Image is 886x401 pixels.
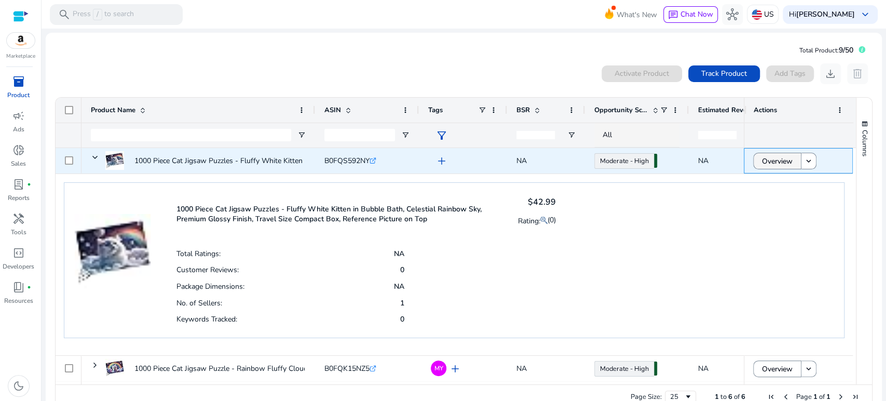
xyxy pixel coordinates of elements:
span: 9/50 [839,45,853,55]
button: Track Product [688,65,760,82]
span: MY [434,365,443,371]
input: Product Name Filter Input [91,129,291,141]
p: Marketplace [6,52,35,60]
button: download [820,63,841,84]
p: Package Dimensions: [176,282,244,291]
img: amazon.svg [7,33,35,48]
span: book_4 [12,281,25,293]
span: What's New [617,6,657,24]
a: Moderate - High [594,361,654,377]
span: B0FQS592NY [324,156,370,166]
span: keyboard_arrow_down [859,8,871,21]
span: 71.08 [654,362,657,376]
p: 0 [400,265,404,275]
p: NA [394,249,404,259]
p: Tools [11,228,26,237]
div: Last Page [851,393,860,401]
mat-icon: keyboard_arrow_down [804,156,813,166]
span: Estimated Revenue/Day [698,105,760,115]
span: lab_profile [12,178,25,191]
span: chat [668,10,678,20]
p: Product [7,90,30,100]
span: Tags [428,105,443,115]
p: Total Ratings: [176,249,221,259]
span: Overview [762,151,793,172]
img: 41y1wOfkxTL._AC_US40_.jpg [105,151,124,170]
mat-icon: keyboard_arrow_down [804,364,813,373]
span: All [603,130,612,140]
span: Total Product: [799,46,839,55]
span: add [449,363,461,375]
button: Overview [753,153,801,169]
span: Actions [754,105,777,115]
span: 71.08 [654,154,657,168]
p: Sales [11,159,26,168]
span: NA [516,364,527,373]
span: ASIN [324,105,341,115]
span: Track Product [701,68,747,79]
p: 1 [400,298,404,308]
span: handyman [12,212,25,225]
span: fiber_manual_record [27,285,31,289]
span: campaign [12,110,25,122]
button: Open Filter Menu [401,131,410,139]
p: Hi [789,11,855,18]
span: filter_alt [435,129,448,142]
span: Columns [860,130,869,156]
div: Next Page [837,393,845,401]
span: hub [726,8,739,21]
p: 1000 Piece Cat Jigsaw Puzzle - Rainbow Fluffy Clouds & White... [134,358,345,379]
span: Chat Now [680,9,713,19]
span: NA [516,156,527,166]
button: Overview [753,360,801,377]
img: 41GQr+-u3cL._AC_US40_.jpg [105,359,124,378]
span: search [58,8,71,21]
p: Resources [4,296,33,305]
b: [PERSON_NAME] [796,9,855,19]
span: code_blocks [12,247,25,259]
p: Customer Reviews: [176,265,239,275]
img: 41y1wOfkxTL._AC_US40_.jpg [75,193,151,290]
p: Keywords Tracked: [176,314,237,324]
button: hub [722,4,743,25]
p: 0 [400,314,404,324]
span: BSR [516,105,530,115]
span: (0) [548,215,556,225]
p: NA [394,282,404,291]
span: NA [698,364,708,373]
div: Previous Page [782,393,790,401]
span: fiber_manual_record [27,182,31,186]
h4: $42.99 [518,197,556,207]
p: Ads [13,125,24,134]
p: No. of Sellers: [176,298,222,308]
button: Open Filter Menu [297,131,306,139]
span: B0FQK15NZ5 [324,364,370,373]
input: ASIN Filter Input [324,129,395,141]
span: donut_small [12,144,25,156]
button: chatChat Now [663,6,718,23]
p: Rating: [518,214,548,226]
span: Opportunity Score [594,105,648,115]
span: Overview [762,358,793,380]
span: download [824,68,837,80]
span: add [435,155,448,167]
span: / [93,9,102,20]
span: dark_mode [12,380,25,392]
p: US [764,5,774,23]
p: Developers [3,262,34,271]
p: 1000 Piece Cat Jigsaw Puzzles - Fluffy White Kitten in Bubble Bath, Celestial Rainbow Sky, Premiu... [176,204,505,224]
div: First Page [767,393,775,401]
a: Moderate - High [594,153,654,169]
p: 1000 Piece Cat Jigsaw Puzzles - Fluffy White Kitten in Bubble... [134,150,340,171]
span: Product Name [91,105,135,115]
span: NA [698,156,708,166]
img: us.svg [752,9,762,20]
p: Press to search [73,9,134,20]
button: Open Filter Menu [567,131,576,139]
span: inventory_2 [12,75,25,88]
p: Reports [8,193,30,203]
